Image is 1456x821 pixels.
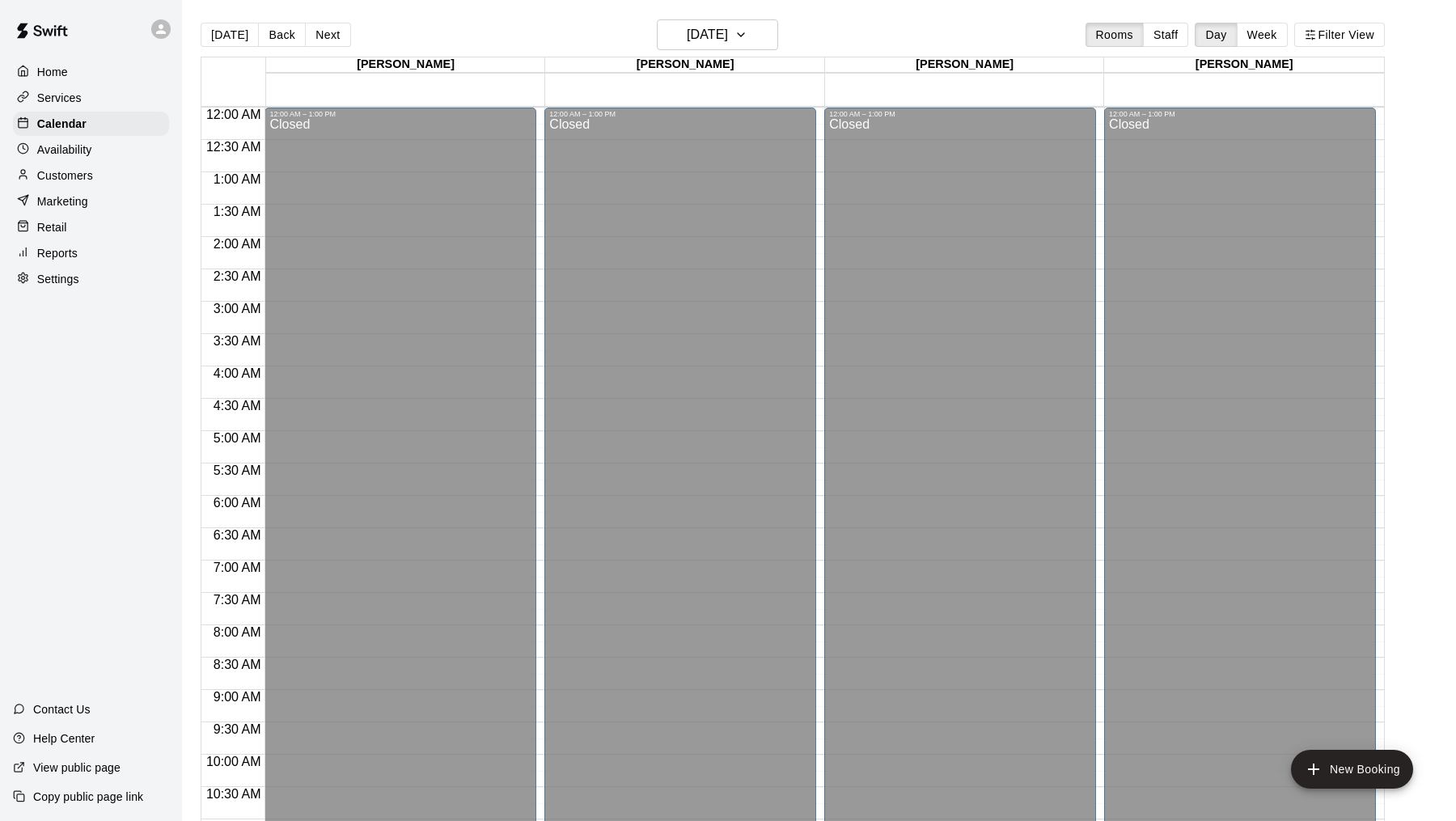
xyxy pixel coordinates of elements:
[37,90,82,106] p: Services
[1237,23,1288,47] button: Week
[37,219,67,235] p: Retail
[13,241,169,265] a: Reports
[33,789,143,805] p: Copy public page link
[210,334,265,348] span: 3:30 AM
[210,172,265,186] span: 1:00 AM
[829,110,1091,118] div: 12:00 AM – 1:00 PM
[37,245,78,261] p: Reports
[13,138,169,162] a: Availability
[37,142,92,158] p: Availability
[37,116,87,132] p: Calendar
[210,593,265,607] span: 7:30 AM
[37,193,88,209] p: Marketing
[33,701,91,717] p: Contact Us
[1109,110,1371,118] div: 12:00 AM – 1:00 PM
[210,561,265,574] span: 7:00 AM
[202,108,265,121] span: 12:00 AM
[202,755,265,768] span: 10:00 AM
[210,496,265,510] span: 6:00 AM
[210,528,265,542] span: 6:30 AM
[13,60,169,84] a: Home
[201,23,259,47] button: [DATE]
[549,110,811,118] div: 12:00 AM – 1:00 PM
[210,625,265,639] span: 8:00 AM
[13,86,169,110] a: Services
[13,189,169,214] a: Marketing
[210,690,265,704] span: 9:00 AM
[1086,23,1144,47] button: Rooms
[210,205,265,218] span: 1:30 AM
[210,658,265,671] span: 8:30 AM
[687,23,728,46] h6: [DATE]
[37,271,79,287] p: Settings
[33,730,95,747] p: Help Center
[1104,57,1384,73] div: [PERSON_NAME]
[657,19,778,50] button: [DATE]
[258,23,306,47] button: Back
[202,140,265,154] span: 12:30 AM
[210,302,265,315] span: 3:00 AM
[210,366,265,380] span: 4:00 AM
[210,399,265,413] span: 4:30 AM
[37,64,68,80] p: Home
[269,110,531,118] div: 12:00 AM – 1:00 PM
[1291,750,1413,789] button: add
[825,57,1105,73] div: [PERSON_NAME]
[210,463,265,477] span: 5:30 AM
[13,215,169,239] a: Retail
[210,431,265,445] span: 5:00 AM
[305,23,350,47] button: Next
[13,112,169,136] a: Calendar
[33,760,121,776] p: View public page
[202,787,265,801] span: 10:30 AM
[1294,23,1385,47] button: Filter View
[1195,23,1237,47] button: Day
[1143,23,1189,47] button: Staff
[545,57,825,73] div: [PERSON_NAME]
[13,267,169,291] a: Settings
[210,269,265,283] span: 2:30 AM
[210,237,265,251] span: 2:00 AM
[210,722,265,736] span: 9:30 AM
[13,163,169,188] a: Customers
[266,57,546,73] div: [PERSON_NAME]
[37,167,93,184] p: Customers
